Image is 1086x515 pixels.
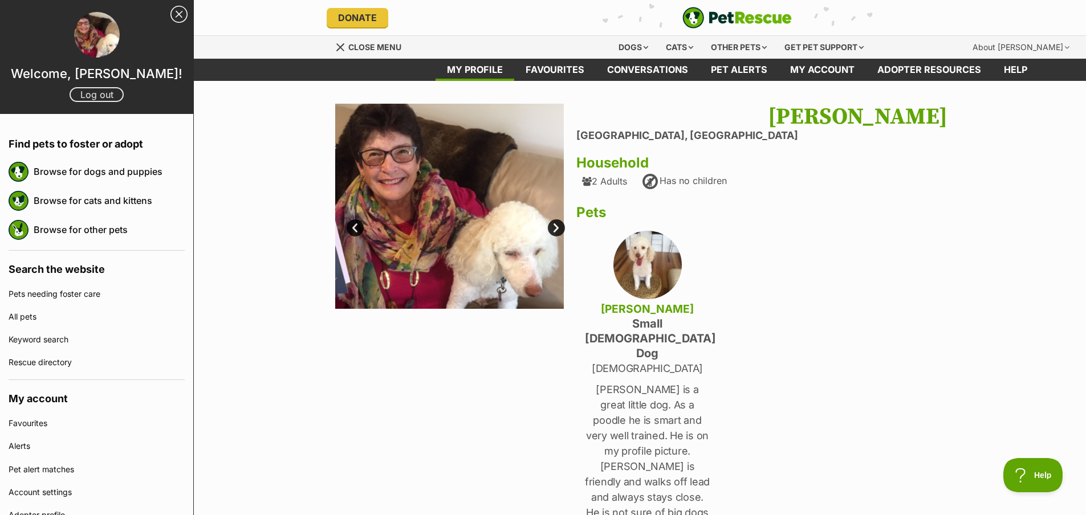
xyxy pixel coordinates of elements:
a: Donate [327,8,388,27]
div: Get pet support [776,36,872,59]
h4: Search the website [9,251,185,283]
a: Keyword search [9,328,185,351]
a: Log out [70,87,124,102]
a: Next [548,219,565,236]
a: PetRescue [682,7,792,28]
a: Help [993,59,1039,81]
a: Pet alert matches [9,458,185,481]
div: 2 Adults [582,176,627,186]
a: Rescue directory [9,351,185,374]
a: Favourites [9,412,185,435]
a: Close Sidebar [170,6,188,23]
img: logo-e224e6f780fb5917bec1dbf3a21bbac754714ae5b6737aabdf751b685950b380.svg [682,7,792,28]
img: dv8fovhaccmagclurmdb.jpg [335,104,564,309]
img: btzzp15bqcdewmspvfcm.jpg [613,231,682,299]
div: Cats [658,36,701,59]
h4: small [DEMOGRAPHIC_DATA] Dog [585,316,710,361]
a: Account settings [9,481,185,504]
img: petrescue logo [9,162,29,182]
h4: [PERSON_NAME] [585,301,710,316]
a: Prev [347,219,364,236]
img: petrescue logo [9,220,29,240]
p: [DEMOGRAPHIC_DATA] [585,361,710,376]
a: Pet alerts [699,59,779,81]
a: My profile [436,59,514,81]
a: My account [779,59,866,81]
a: Alerts [9,435,185,457]
iframe: Help Scout Beacon - Open [1003,458,1063,492]
a: Favourites [514,59,596,81]
h4: My account [9,380,185,412]
a: Browse for cats and kittens [34,189,185,212]
a: Adopter resources [866,59,993,81]
a: conversations [596,59,699,81]
div: Dogs [611,36,656,59]
span: Close menu [348,42,401,52]
img: profile image [74,12,120,58]
div: Other pets [703,36,775,59]
h4: Find pets to foster or adopt [9,125,185,157]
img: petrescue logo [9,191,29,211]
div: Has no children [641,173,727,191]
a: Browse for dogs and puppies [34,160,185,183]
div: About [PERSON_NAME] [965,36,1077,59]
a: All pets [9,305,185,328]
a: Pets needing foster care [9,283,185,305]
a: Menu [335,36,409,56]
a: Browse for other pets [34,218,185,242]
